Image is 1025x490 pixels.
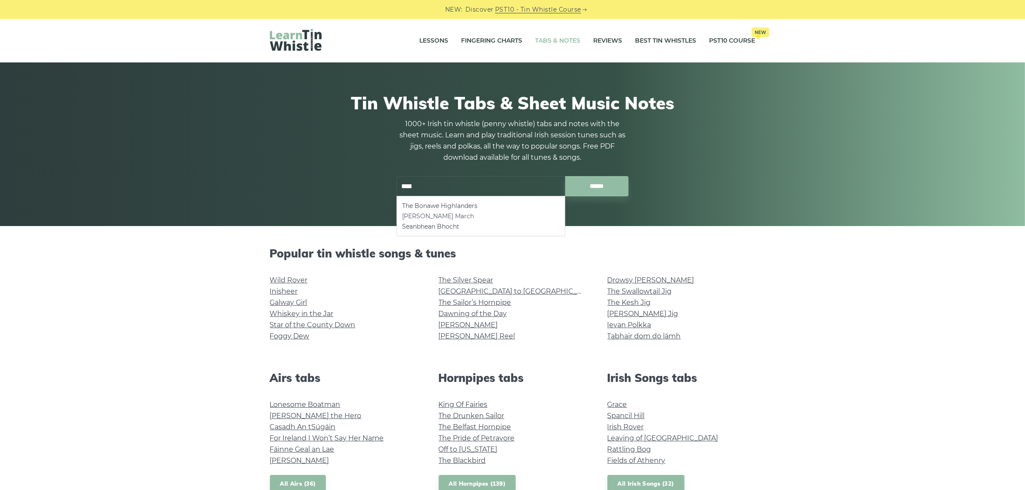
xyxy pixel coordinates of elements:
h2: Irish Songs tabs [607,371,756,385]
a: Casadh An tSúgáin [270,423,336,431]
a: Off to [US_STATE] [439,445,498,453]
h2: Popular tin whistle songs & tunes [270,247,756,260]
img: LearnTinWhistle.com [270,29,322,51]
a: [PERSON_NAME] the Hero [270,412,362,420]
a: Drowsy [PERSON_NAME] [607,276,694,284]
a: The Belfast Hornpipe [439,423,511,431]
a: Spancil Hill [607,412,645,420]
a: Lessons [420,30,449,52]
a: [PERSON_NAME] [270,456,329,465]
a: The Pride of Petravore [439,434,515,442]
a: For Ireland I Won’t Say Her Name [270,434,384,442]
h1: Tin Whistle Tabs & Sheet Music Notes [270,93,756,113]
a: Best Tin Whistles [635,30,697,52]
a: The Kesh Jig [607,298,651,307]
a: Wild Rover [270,276,308,284]
a: Inisheer [270,287,298,295]
a: [PERSON_NAME] Jig [607,310,678,318]
h2: Airs tabs [270,371,418,385]
a: Ievan Polkka [607,321,651,329]
a: The Blackbird [439,456,486,465]
a: Fáinne Geal an Lae [270,445,334,453]
a: Reviews [594,30,622,52]
a: The Sailor’s Hornpipe [439,298,511,307]
a: Rattling Bog [607,445,651,453]
a: Grace [607,400,627,409]
a: The Silver Spear [439,276,493,284]
a: The Swallowtail Jig [607,287,672,295]
a: Fields of Athenry [607,456,666,465]
a: Whiskey in the Jar [270,310,334,318]
h2: Hornpipes tabs [439,371,587,385]
a: Tabhair dom do lámh [607,332,681,340]
a: King Of Fairies [439,400,488,409]
a: [PERSON_NAME] Reel [439,332,515,340]
a: Dawning of the Day [439,310,507,318]
a: PST10 CourseNew [709,30,756,52]
li: Seanbhean Bhocht [402,221,560,232]
a: Leaving of [GEOGRAPHIC_DATA] [607,434,718,442]
a: Foggy Dew [270,332,310,340]
a: Galway Girl [270,298,307,307]
a: Irish Rover [607,423,644,431]
span: New [752,28,769,37]
a: Lonesome Boatman [270,400,341,409]
li: The Bonawe Highlanders [402,201,560,211]
a: The Drunken Sailor [439,412,505,420]
p: 1000+ Irish tin whistle (penny whistle) tabs and notes with the sheet music. Learn and play tradi... [396,118,629,163]
a: [PERSON_NAME] [439,321,498,329]
a: [GEOGRAPHIC_DATA] to [GEOGRAPHIC_DATA] [439,287,598,295]
a: Star of the County Down [270,321,356,329]
li: [PERSON_NAME] March [402,211,560,221]
a: Fingering Charts [461,30,523,52]
a: Tabs & Notes [536,30,581,52]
